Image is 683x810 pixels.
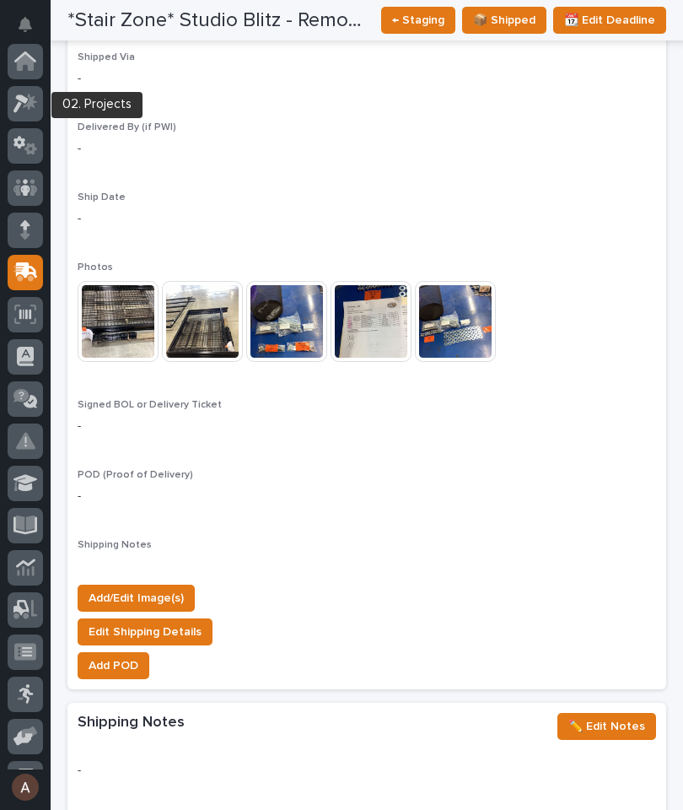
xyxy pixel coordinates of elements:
p: - [78,488,656,505]
span: ✏️ Edit Notes [568,716,645,737]
button: users-avatar [8,769,43,805]
button: Notifications [8,7,43,42]
span: Shipped Via [78,52,135,62]
button: Add/Edit Image(s) [78,585,195,612]
span: Edit Shipping Details [89,622,202,642]
button: ← Staging [381,7,455,34]
button: ✏️ Edit Notes [557,713,656,740]
p: - [78,762,656,780]
button: Add POD [78,652,149,679]
span: 📦 Shipped [473,10,535,30]
span: Delivered By (if PWI) [78,122,176,132]
p: - [78,70,656,88]
p: - [78,210,656,228]
button: 📦 Shipped [462,7,546,34]
span: Signed BOL or Delivery Ticket [78,400,222,410]
span: Ship Date [78,192,126,202]
span: Add POD [89,656,138,676]
span: ← Staging [392,10,444,30]
span: Photos [78,262,113,273]
span: Shipping Notes [78,540,152,550]
p: - [78,140,656,158]
span: Add/Edit Image(s) [89,588,184,608]
h2: *Stair Zone* Studio Blitz - Removable Guardrail [67,8,368,33]
div: Notifications [21,17,43,44]
span: 📆 Edit Deadline [564,10,655,30]
button: 📆 Edit Deadline [553,7,666,34]
p: - [78,418,656,435]
span: POD (Proof of Delivery) [78,470,193,480]
button: Edit Shipping Details [78,618,212,645]
h2: Shipping Notes [78,713,185,733]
